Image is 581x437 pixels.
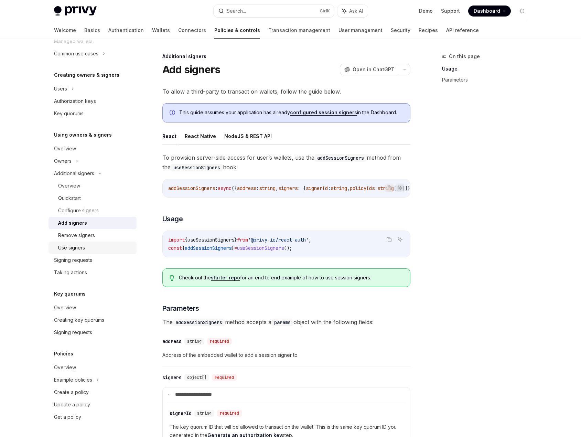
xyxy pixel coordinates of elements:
[58,206,99,215] div: Configure signers
[170,275,174,281] svg: Tip
[207,338,232,345] div: required
[54,131,112,139] h5: Using owners & signers
[49,361,137,374] a: Overview
[54,363,76,372] div: Overview
[217,410,242,417] div: required
[349,8,363,14] span: Ask AI
[215,185,218,191] span: :
[516,6,527,17] button: Toggle dark mode
[396,183,405,192] button: Ask AI
[468,6,511,17] a: Dashboard
[49,204,137,217] a: Configure signers
[54,290,86,298] h5: Key quorums
[396,235,405,244] button: Ask AI
[162,351,410,359] span: Address of the embedded wallet to add a session signer to.
[377,185,394,191] span: string
[49,180,137,192] a: Overview
[179,274,403,281] span: Check out the for an end to end example of how to use session signers.
[276,185,278,191] span: ,
[54,71,119,79] h5: Creating owners & signers
[58,219,87,227] div: Add signers
[214,22,260,39] a: Policies & controls
[84,22,100,39] a: Basics
[179,109,403,116] span: This guide assumes your application has already in the Dashboard.
[385,235,394,244] button: Copy the contents from the code block
[385,183,394,192] button: Copy the contents from the code block
[259,185,276,191] span: string
[54,376,92,384] div: Example policies
[54,97,96,105] div: Authorization keys
[170,410,192,417] div: signerId
[187,375,206,380] span: object[]
[168,185,215,191] span: addSessionSigners
[49,242,137,254] a: Use signers
[419,22,438,39] a: Recipes
[162,338,182,345] div: address
[58,231,95,239] div: Remove signers
[49,411,137,423] a: Get a policy
[442,63,533,74] a: Usage
[162,374,182,381] div: signers
[182,245,185,251] span: {
[340,64,399,75] button: Open in ChatGPT
[320,8,330,14] span: Ctrl K
[284,245,292,251] span: ();
[54,328,92,337] div: Signing requests
[227,7,246,15] div: Search...
[58,182,80,190] div: Overview
[237,185,256,191] span: address
[54,350,73,358] h5: Policies
[49,314,137,326] a: Creating key quorums
[54,50,98,58] div: Common use cases
[449,52,480,61] span: On this page
[49,386,137,398] a: Create a policy
[214,5,334,17] button: Search...CtrlK
[237,237,248,243] span: from
[162,128,176,144] button: React
[224,128,272,144] button: NodeJS & REST API
[49,95,137,107] a: Authorization keys
[54,268,87,277] div: Taking actions
[49,142,137,155] a: Overview
[350,185,375,191] span: policyIds
[49,254,137,266] a: Signing requests
[338,22,383,39] a: User management
[375,185,377,191] span: :
[337,5,368,17] button: Ask AI
[298,185,306,191] span: : {
[187,339,202,344] span: string
[49,266,137,279] a: Taking actions
[353,66,395,73] span: Open in ChatGPT
[442,74,533,85] a: Parameters
[54,109,84,118] div: Key quorums
[49,398,137,411] a: Update a policy
[54,169,94,178] div: Additional signers
[232,245,234,251] span: }
[168,245,182,251] span: const
[314,154,367,162] code: addSessionSigners
[187,237,234,243] span: useSessionSigners
[278,185,298,191] span: signers
[54,6,97,16] img: light logo
[185,128,216,144] button: React Native
[232,185,237,191] span: ({
[234,245,237,251] span: =
[152,22,170,39] a: Wallets
[237,245,284,251] span: useSessionSigners
[58,194,81,202] div: Quickstart
[54,401,90,409] div: Update a policy
[162,214,183,224] span: Usage
[108,22,144,39] a: Authentication
[328,185,331,191] span: :
[185,237,187,243] span: {
[197,411,212,416] span: string
[162,87,410,96] span: To allow a third-party to transact on wallets, follow the guide below.
[212,374,237,381] div: required
[49,107,137,120] a: Key quorums
[394,185,413,191] span: []}[]})
[58,244,85,252] div: Use signers
[168,237,185,243] span: import
[54,145,76,153] div: Overview
[49,217,137,229] a: Add signers
[54,388,89,396] div: Create a policy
